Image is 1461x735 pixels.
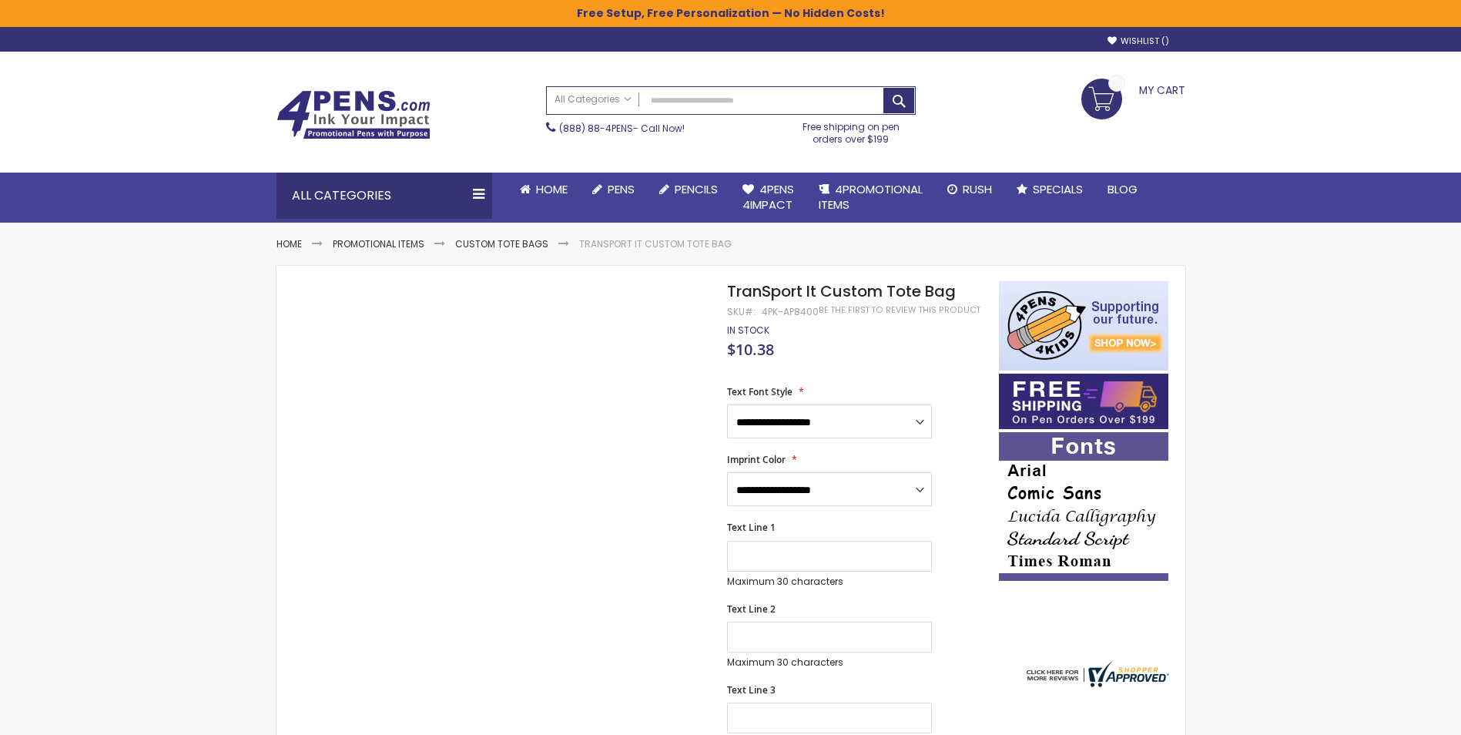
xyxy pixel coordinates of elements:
span: Pencils [675,181,718,197]
strong: SKU [727,305,756,318]
p: Maximum 30 characters [727,576,932,588]
a: Wishlist [1107,35,1169,47]
a: Pens [580,173,647,206]
span: Home [536,181,568,197]
a: Specials [1004,173,1095,206]
img: 4Pens Custom Pens and Promotional Products [276,90,431,139]
p: Maximum 30 characters [727,656,932,669]
span: Text Line 1 [727,521,776,534]
div: Free shipping on pen orders over $199 [786,115,916,146]
a: Rush [935,173,1004,206]
a: All Categories [547,87,639,112]
span: Specials [1033,181,1083,197]
div: 4PK-AP8400 [762,306,819,318]
li: TranSport It Custom Tote Bag [579,238,732,250]
a: Promotional Items [333,237,424,250]
a: 4PROMOTIONALITEMS [806,173,935,223]
img: font-personalization-examples [999,432,1168,581]
a: (888) 88-4PENS [559,122,633,135]
div: All Categories [276,173,492,219]
span: In stock [727,324,769,337]
span: - Call Now! [559,122,685,135]
span: All Categories [555,93,632,106]
a: Blog [1095,173,1150,206]
span: 4PROMOTIONAL ITEMS [819,181,923,213]
a: 4pens.com certificate URL [1023,677,1169,690]
span: 4Pens 4impact [742,181,794,213]
span: Pens [608,181,635,197]
a: Be the first to review this product [819,304,980,316]
span: Text Line 3 [727,683,776,696]
img: 4pens.com widget logo [1023,661,1169,687]
span: $10.38 [727,339,774,360]
a: Pencils [647,173,730,206]
span: Imprint Color [727,453,786,466]
a: 4Pens4impact [730,173,806,223]
a: Home [276,237,302,250]
div: Availability [727,324,769,337]
span: Text Font Style [727,385,792,398]
img: Free shipping on orders over $199 [999,374,1168,429]
img: 4pens 4 kids [999,281,1168,371]
a: Custom Tote Bags [455,237,548,250]
span: Blog [1107,181,1138,197]
span: TranSport It Custom Tote Bag [727,280,956,302]
span: Rush [963,181,992,197]
span: Text Line 2 [727,602,776,616]
a: Home [508,173,580,206]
